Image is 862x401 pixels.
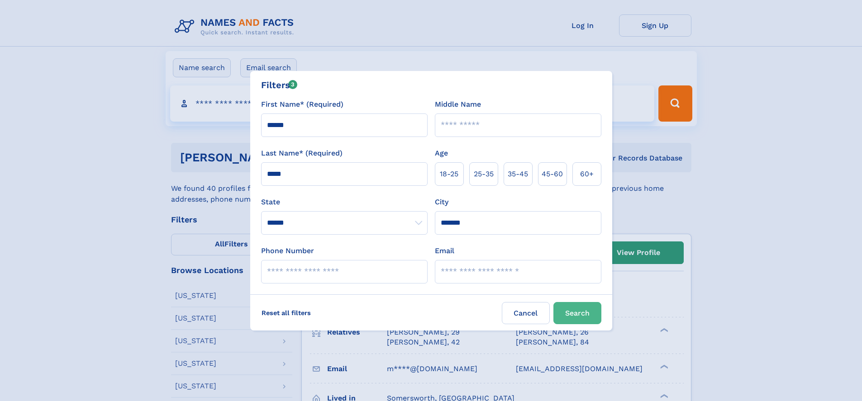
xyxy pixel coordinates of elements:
[261,99,343,110] label: First Name* (Required)
[440,169,458,179] span: 18‑25
[580,169,594,179] span: 60+
[502,302,550,324] label: Cancel
[474,169,494,179] span: 25‑35
[508,169,528,179] span: 35‑45
[435,148,448,159] label: Age
[435,99,481,110] label: Middle Name
[261,78,298,92] div: Filters
[553,302,601,324] button: Search
[261,245,314,256] label: Phone Number
[542,169,563,179] span: 45‑60
[435,245,454,256] label: Email
[435,197,448,208] label: City
[256,302,317,324] label: Reset all filters
[261,197,428,208] label: State
[261,148,343,159] label: Last Name* (Required)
